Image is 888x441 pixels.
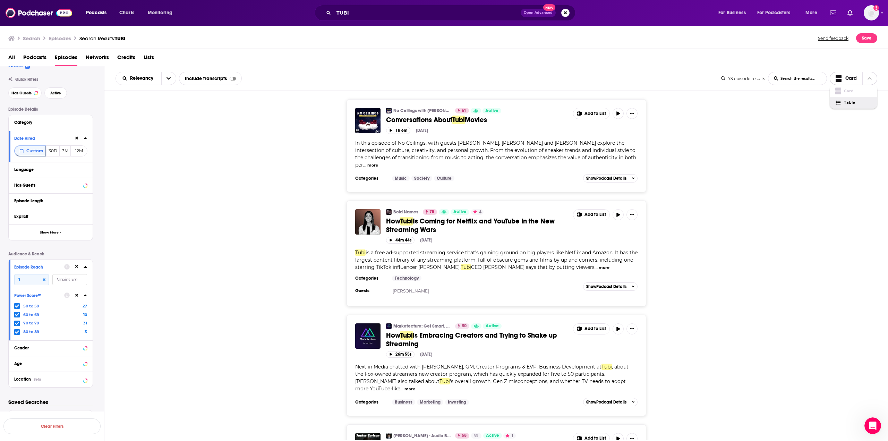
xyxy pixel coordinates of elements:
[355,176,386,181] h3: Categories
[355,108,381,133] img: Conversations About Tubi Movies
[827,7,839,19] a: Show notifications dropdown
[392,275,421,281] a: Technology
[864,5,879,20] span: Logged in as CristianSantiago.ZenoGroup
[584,436,606,441] span: Add to List
[14,375,87,383] button: LocationBeta
[14,274,49,285] input: Minimum
[805,8,817,18] span: More
[465,116,487,124] span: Movies
[14,291,64,300] button: Power Score™
[79,35,126,42] a: Search Results:TUBI
[439,378,450,384] span: Tubi
[8,52,15,66] a: All
[34,377,41,382] div: Beta
[486,323,499,330] span: Active
[8,252,93,256] p: Audience & Reach
[583,398,638,406] button: ShowPodcast Details
[386,108,392,113] img: No Ceilings with Glasses Malone
[844,101,872,104] span: Table
[367,162,378,168] button: more
[386,217,400,226] span: How
[355,323,381,349] img: How Tubi is Embracing Creators and Trying to Shake up Streaming
[49,35,71,42] h3: Episodes
[50,91,61,95] span: Active
[86,8,106,18] span: Podcasts
[856,33,877,43] button: Save
[14,183,81,188] div: Has Guests
[586,176,626,181] span: Show Podcast Details
[626,323,638,334] button: Show More Button
[116,72,176,85] h2: Choose List sort
[718,8,746,18] span: For Business
[816,33,851,43] button: Send feedback
[81,7,116,18] button: open menu
[86,52,109,66] a: Networks
[115,35,126,42] span: TUBI
[23,304,39,308] span: 50 to 59
[584,212,606,217] span: Add to List
[445,399,469,405] a: Investing
[573,108,609,119] button: Show More Button
[14,134,74,143] button: Date Aired
[14,262,64,271] button: Episode Reach
[392,399,415,405] a: Business
[483,433,502,439] a: Active
[14,212,87,221] button: Explicit
[753,7,801,18] button: open menu
[573,210,609,220] button: Show More Button
[524,11,553,15] span: Open Advanced
[584,111,606,116] span: Add to List
[485,108,498,115] span: Active
[14,181,87,189] button: Has Guests
[355,399,386,405] h3: Categories
[626,108,638,119] button: Show More Button
[85,329,87,334] span: 3
[400,385,403,392] span: ...
[8,107,93,112] p: Episode Details
[455,433,469,439] a: 58
[355,209,381,235] img: How Tubi Is Coming for Netflix and YouTube in the New Streaming Wars
[179,72,242,85] div: Include transcripts
[52,274,87,285] input: Maximum
[393,108,451,113] a: No Ceilings with [PERSON_NAME]
[8,87,42,99] button: Has Guests
[400,217,413,226] span: Tubi
[386,351,415,358] button: 26m 55s
[503,433,516,439] button: 1
[461,264,471,270] span: Tubi
[599,265,609,271] button: more
[14,145,46,156] button: Custom
[420,238,432,243] div: [DATE]
[864,5,879,20] img: User Profile
[355,275,386,281] h3: Categories
[386,209,392,215] img: Bold Names
[14,198,83,203] div: Episode Length
[451,209,469,215] a: Active
[143,7,181,18] button: open menu
[583,174,638,183] button: ShowPodcast Details
[429,209,434,215] span: 75
[14,377,31,382] span: Location
[386,116,568,124] a: Conversations AboutTubiMovies
[453,209,467,215] span: Active
[452,116,465,124] span: Tubi
[14,120,83,125] div: Category
[14,293,60,298] div: Power Score™
[455,323,469,329] a: 50
[26,148,43,153] span: Custom
[14,196,87,205] button: Episode Length
[83,304,87,308] span: 27
[116,76,161,81] button: open menu
[355,288,386,294] h3: Guests
[864,417,881,434] iframe: Intercom live chat
[386,331,557,348] span: is Embracing Creators and Trying to Shake up Streaming
[6,6,72,19] a: Podchaser - Follow, Share and Rate Podcasts
[40,231,59,235] span: Show More
[386,331,568,348] a: HowTubiis Embracing Creators and Trying to Shake up Streaming
[845,7,855,19] a: Show notifications dropdown
[23,52,46,66] span: Podcasts
[386,433,392,439] img: Tucker Carlson - Audio Biography
[23,329,39,334] span: 80 to 89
